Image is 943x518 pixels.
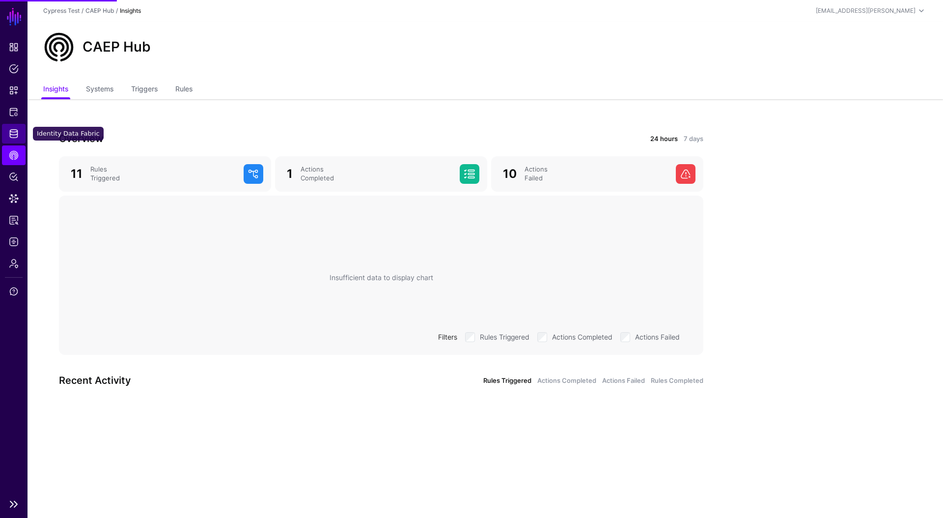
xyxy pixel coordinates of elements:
[9,172,19,182] span: Policy Lens
[33,127,104,141] div: Identity Data Fabric
[552,330,612,342] label: Actions Completed
[651,376,703,386] a: Rules Completed
[80,6,85,15] div: /
[9,237,19,247] span: Logs
[6,6,23,28] a: SGNL
[9,86,19,95] span: Snippets
[2,102,26,122] a: Protected Systems
[86,165,240,183] div: Rules Triggered
[43,7,80,14] a: Cypress Test
[2,81,26,100] a: Snippets
[43,81,68,99] a: Insights
[2,254,26,273] a: Admin
[9,259,19,268] span: Admin
[297,165,456,183] div: Actions Completed
[86,81,113,99] a: Systems
[83,39,151,56] h2: CAEP Hub
[59,373,375,388] h3: Recent Activity
[684,134,703,144] a: 7 days
[2,124,26,144] a: Identity Data Fabric
[2,59,26,79] a: Policies
[503,167,517,181] span: 10
[330,272,433,283] div: Insufficient data to display chart
[59,131,375,146] h3: Overview
[71,167,83,181] span: 11
[9,194,19,203] span: Data Lens
[521,165,672,183] div: Actions Failed
[2,210,26,230] a: Reports
[2,145,26,165] a: CAEP Hub
[120,7,141,14] strong: Insights
[9,42,19,52] span: Dashboard
[650,134,678,144] a: 24 hours
[9,64,19,74] span: Policies
[434,332,461,342] div: Filters
[9,129,19,139] span: Identity Data Fabric
[114,6,120,15] div: /
[287,167,293,181] span: 1
[131,81,158,99] a: Triggers
[602,376,645,386] a: Actions Failed
[2,37,26,57] a: Dashboard
[537,376,596,386] a: Actions Completed
[85,7,114,14] a: CAEP Hub
[483,376,531,386] a: Rules Triggered
[816,6,915,15] div: [EMAIL_ADDRESS][PERSON_NAME]
[9,150,19,160] span: CAEP Hub
[9,215,19,225] span: Reports
[9,287,19,296] span: Support
[635,330,680,342] label: Actions Failed
[175,81,193,99] a: Rules
[2,167,26,187] a: Policy Lens
[2,232,26,252] a: Logs
[480,330,529,342] label: Rules Triggered
[9,107,19,117] span: Protected Systems
[2,189,26,208] a: Data Lens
